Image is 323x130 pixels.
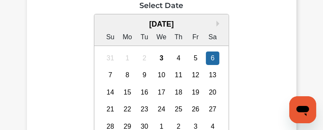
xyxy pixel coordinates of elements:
div: Choose Tuesday, September 23rd, 2025 [138,103,151,116]
div: Not available Tuesday, September 2nd, 2025 [138,51,151,65]
div: Not available Monday, September 1st, 2025 [121,51,134,65]
div: Choose Wednesday, September 3rd, 2025 [155,51,168,65]
div: Choose Sunday, September 7th, 2025 [104,68,117,82]
div: Mo [121,30,134,44]
div: Choose Saturday, September 27th, 2025 [206,103,219,116]
div: Select Date [35,1,288,10]
div: Th [172,30,185,44]
div: Sa [206,30,219,44]
div: Choose Saturday, September 20th, 2025 [206,86,219,99]
div: Choose Monday, September 8th, 2025 [121,68,134,82]
div: Choose Thursday, September 18th, 2025 [172,86,185,99]
div: Choose Wednesday, September 17th, 2025 [155,86,168,99]
div: Choose Friday, September 5th, 2025 [189,51,203,65]
iframe: Button to launch messaging window [289,96,316,123]
div: We [155,30,168,44]
div: Choose Sunday, September 14th, 2025 [104,86,117,99]
div: Choose Friday, September 26th, 2025 [189,103,203,116]
div: Not available Sunday, August 31st, 2025 [104,51,117,65]
div: Fr [189,30,203,44]
div: Choose Friday, September 19th, 2025 [189,86,203,99]
div: Choose Thursday, September 11th, 2025 [172,68,185,82]
div: [DATE] [94,20,229,29]
div: Choose Tuesday, September 9th, 2025 [138,68,151,82]
div: Choose Monday, September 22nd, 2025 [121,103,134,116]
div: Choose Tuesday, September 16th, 2025 [138,86,151,99]
div: Choose Saturday, September 13th, 2025 [206,68,219,82]
div: Choose Wednesday, September 10th, 2025 [155,68,168,82]
div: Choose Thursday, September 25th, 2025 [172,103,185,116]
div: Su [104,30,117,44]
div: Choose Friday, September 12th, 2025 [189,68,203,82]
div: Tu [138,30,151,44]
div: Choose Thursday, September 4th, 2025 [172,51,185,65]
div: Choose Monday, September 15th, 2025 [121,86,134,99]
button: Next Month [216,21,222,27]
div: Choose Wednesday, September 24th, 2025 [155,103,168,116]
div: Choose Saturday, September 6th, 2025 [206,51,219,65]
div: Choose Sunday, September 21st, 2025 [104,103,117,116]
